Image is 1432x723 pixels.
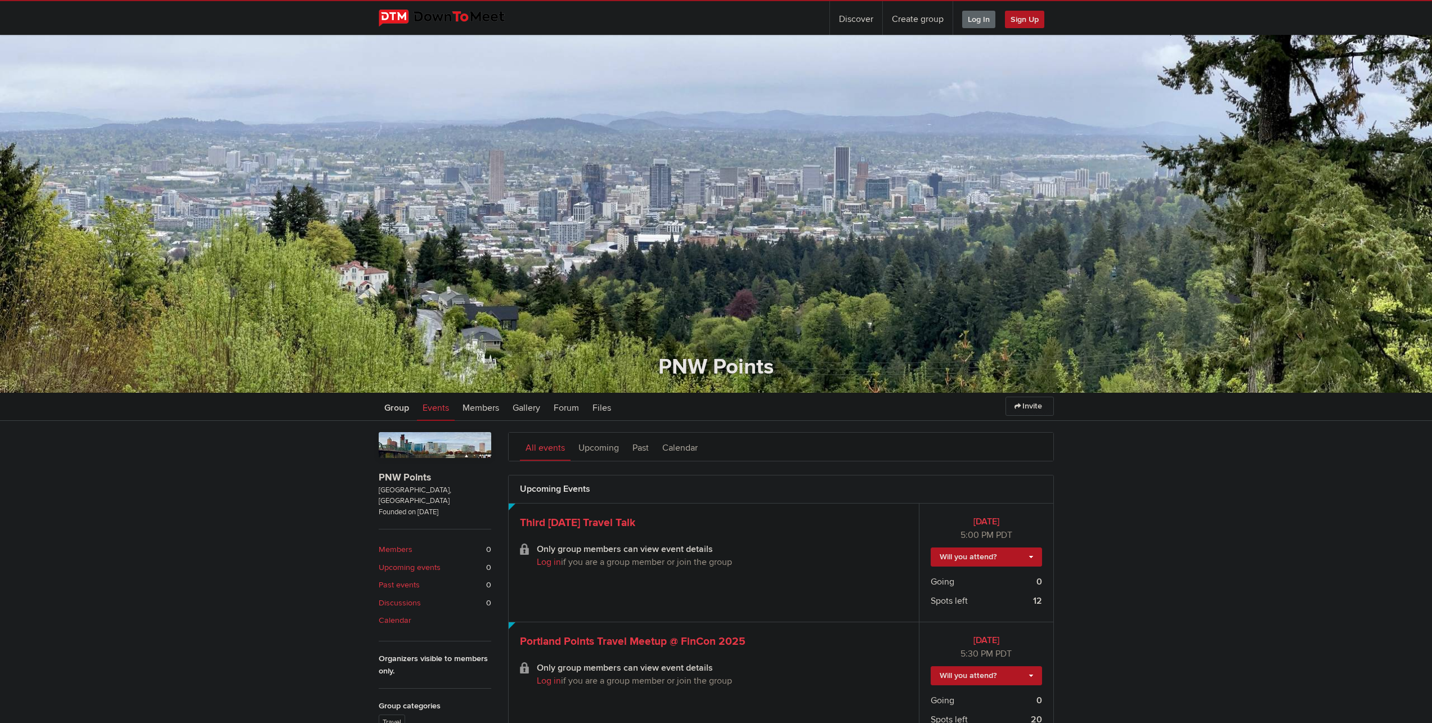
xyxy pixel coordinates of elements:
[548,393,585,421] a: Forum
[931,634,1042,647] b: [DATE]
[537,556,908,568] p: if you are a group member or join the group
[520,475,1042,502] h2: Upcoming Events
[379,614,491,627] a: Calendar
[486,597,491,609] span: 0
[379,562,491,574] a: Upcoming events 0
[379,653,491,677] div: Organizers visible to members only.
[384,402,409,414] span: Group
[379,597,491,609] a: Discussions 0
[960,529,994,541] span: 5:00 PM
[1005,11,1044,28] span: Sign Up
[995,648,1012,659] span: America/Los_Angeles
[379,485,491,507] span: [GEOGRAPHIC_DATA], [GEOGRAPHIC_DATA]
[379,579,491,591] a: Past events 0
[962,11,995,28] span: Log In
[573,433,625,461] a: Upcoming
[1005,1,1053,35] a: Sign Up
[537,675,561,686] a: Log in
[463,402,499,414] span: Members
[830,1,882,35] a: Discover
[520,635,746,648] a: Portland Points Travel Meetup @ FinCon 2025
[513,402,540,414] span: Gallery
[379,562,441,574] b: Upcoming events
[960,648,993,659] span: 5:30 PM
[520,433,571,461] a: All events
[587,393,617,421] a: Files
[417,393,455,421] a: Events
[379,597,421,609] b: Discussions
[379,544,412,556] b: Members
[379,471,431,483] a: PNW Points
[379,700,491,712] div: Group categories
[931,575,954,589] span: Going
[486,579,491,591] span: 0
[457,393,505,421] a: Members
[657,433,703,461] a: Calendar
[486,544,491,556] span: 0
[592,402,611,414] span: Files
[931,594,968,608] span: Spots left
[953,1,1004,35] a: Log In
[520,516,635,529] a: Third [DATE] Travel Talk
[379,10,522,26] img: DownToMeet
[1036,694,1042,707] b: 0
[554,402,579,414] span: Forum
[379,614,411,627] b: Calendar
[379,544,491,556] a: Members 0
[379,507,491,518] span: Founded on [DATE]
[507,393,546,421] a: Gallery
[379,579,420,591] b: Past events
[1036,575,1042,589] b: 0
[379,432,491,458] img: PNW Points
[1033,594,1042,608] b: 12
[931,547,1042,567] a: Will you attend?
[537,675,908,687] p: if you are a group member or join the group
[537,556,561,568] a: Log in
[931,694,954,707] span: Going
[931,666,1042,685] a: Will you attend?
[658,354,774,380] a: PNW Points
[627,433,654,461] a: Past
[486,562,491,574] span: 0
[537,662,713,674] b: Only group members can view event details
[537,543,713,555] b: Only group members can view event details
[1005,397,1054,416] a: Invite
[996,529,1012,541] span: America/Los_Angeles
[423,402,449,414] span: Events
[883,1,953,35] a: Create group
[379,393,415,421] a: Group
[931,515,1042,528] b: [DATE]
